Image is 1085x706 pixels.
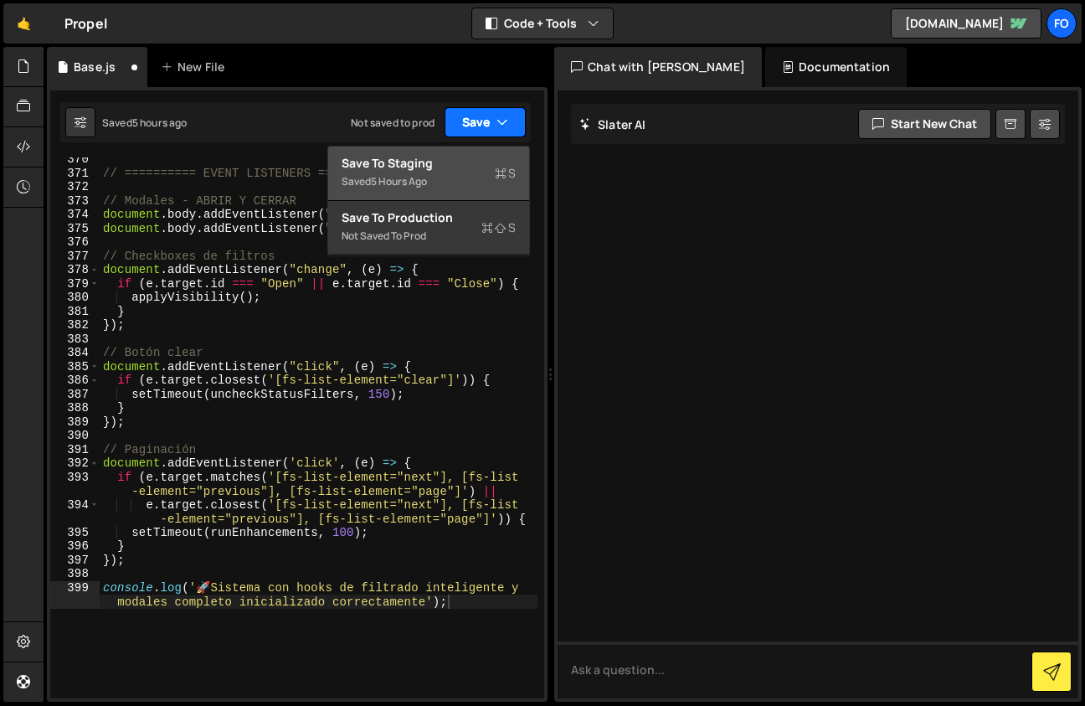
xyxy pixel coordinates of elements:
[342,155,516,172] div: Save to Staging
[64,13,107,33] div: Propel
[50,443,100,457] div: 391
[50,388,100,402] div: 387
[50,567,100,581] div: 398
[50,498,100,526] div: 394
[50,250,100,264] div: 377
[50,526,100,540] div: 395
[50,456,100,471] div: 392
[50,305,100,319] div: 381
[858,109,991,139] button: Start new chat
[445,107,526,137] button: Save
[102,116,188,130] div: Saved
[342,209,516,226] div: Save to Production
[50,263,100,277] div: 378
[161,59,231,75] div: New File
[50,152,100,167] div: 370
[328,147,529,201] button: Save to StagingS Saved5 hours ago
[74,59,116,75] div: Base.js
[50,194,100,209] div: 373
[1046,8,1077,39] a: fo
[342,226,516,246] div: Not saved to prod
[50,554,100,568] div: 397
[481,219,516,236] span: S
[50,277,100,291] div: 379
[50,167,100,181] div: 371
[50,539,100,554] div: 396
[371,174,427,188] div: 5 hours ago
[50,346,100,360] div: 384
[50,429,100,443] div: 390
[50,401,100,415] div: 388
[50,222,100,236] div: 375
[50,581,100,609] div: 399
[50,180,100,194] div: 372
[891,8,1041,39] a: [DOMAIN_NAME]
[50,374,100,388] div: 386
[50,318,100,332] div: 382
[132,116,188,130] div: 5 hours ago
[472,8,613,39] button: Code + Tools
[342,172,516,192] div: Saved
[3,3,44,44] a: 🤙
[351,116,435,130] div: Not saved to prod
[50,415,100,430] div: 389
[328,201,529,255] button: Save to ProductionS Not saved to prod
[554,47,762,87] div: Chat with [PERSON_NAME]
[579,116,646,132] h2: Slater AI
[50,471,100,498] div: 393
[50,208,100,222] div: 374
[765,47,907,87] div: Documentation
[50,235,100,250] div: 376
[50,360,100,374] div: 385
[50,332,100,347] div: 383
[50,291,100,305] div: 380
[495,165,516,182] span: S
